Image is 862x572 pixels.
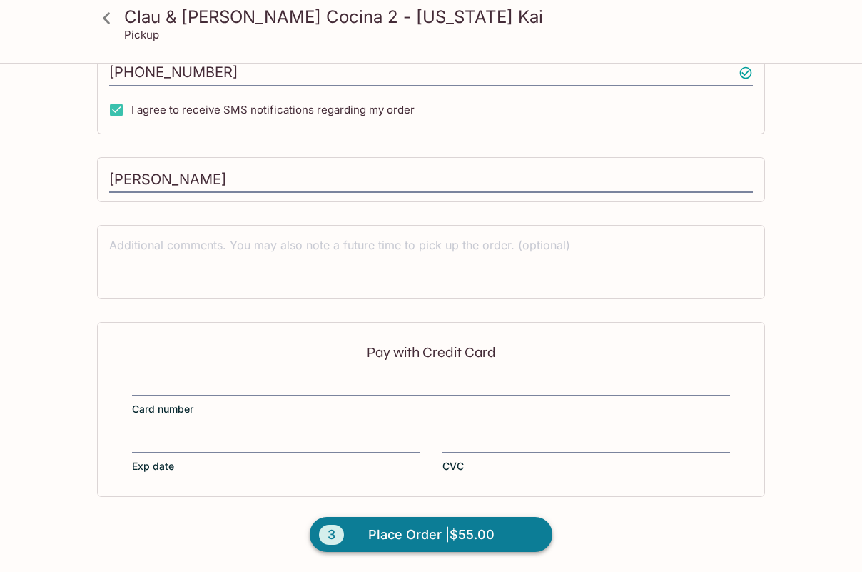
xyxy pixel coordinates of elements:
iframe: Secure card number input frame [132,378,730,393]
input: Enter first and last name [109,166,753,194]
span: CVC [442,459,464,473]
button: 3Place Order |$55.00 [310,517,552,553]
span: I agree to receive SMS notifications regarding my order [131,103,415,116]
p: Pickup [124,28,159,41]
span: Place Order | $55.00 [368,523,495,546]
p: Pay with Credit Card [132,346,730,359]
input: Enter phone number [109,59,753,86]
iframe: Secure expiration date input frame [132,435,420,451]
iframe: Secure CVC input frame [442,435,730,451]
span: 3 [319,525,344,545]
span: Exp date [132,459,174,473]
h3: Clau & [PERSON_NAME] Cocina 2 - [US_STATE] Kai [124,6,762,28]
span: Card number [132,402,193,416]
